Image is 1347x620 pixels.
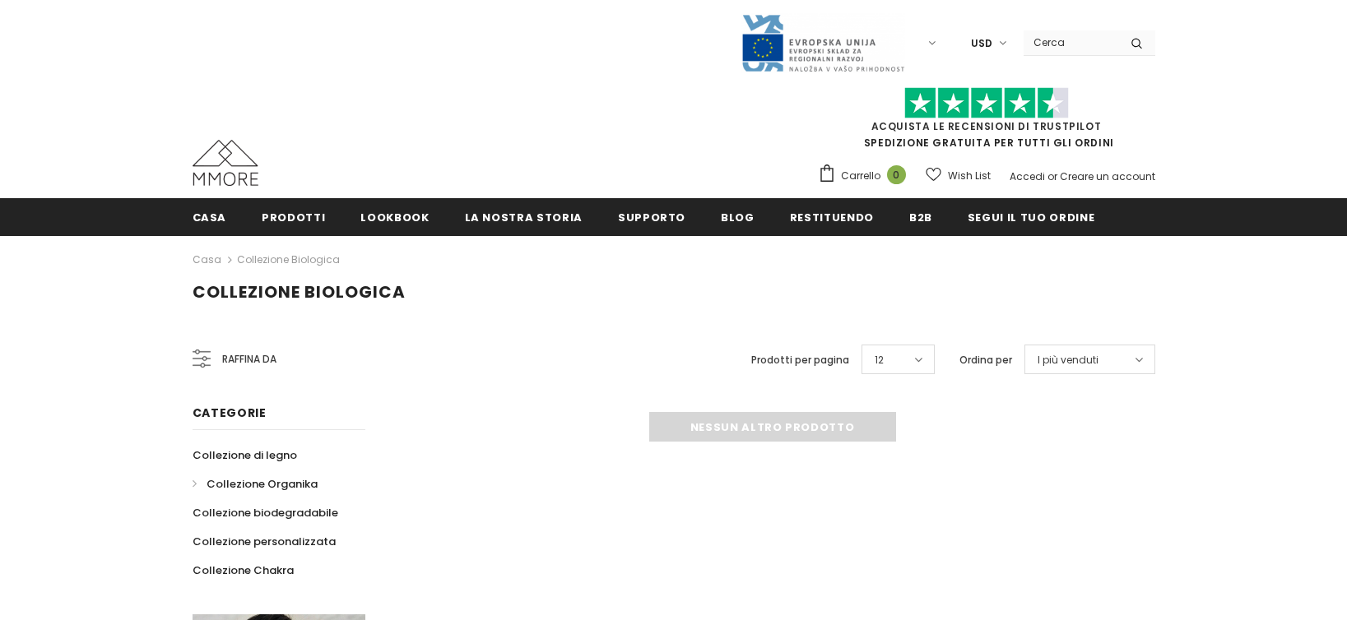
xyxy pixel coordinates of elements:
a: La nostra storia [465,198,583,235]
span: Restituendo [790,210,874,225]
a: Prodotti [262,198,325,235]
a: Blog [721,198,755,235]
a: supporto [618,198,685,235]
label: Ordina per [959,352,1012,368]
span: La nostra storia [465,210,583,225]
span: or [1047,169,1057,183]
a: Wish List [926,161,991,190]
span: Casa [193,210,227,225]
span: Carrello [841,168,880,184]
a: B2B [909,198,932,235]
span: I più venduti [1038,352,1099,368]
span: Collezione Organika [207,476,318,492]
a: Restituendo [790,198,874,235]
span: B2B [909,210,932,225]
label: Prodotti per pagina [751,352,849,368]
a: Creare un account [1060,169,1155,183]
span: 0 [887,165,906,184]
a: Collezione di legno [193,441,297,470]
span: Segui il tuo ordine [968,210,1094,225]
span: Collezione Chakra [193,562,294,578]
a: Segui il tuo ordine [968,198,1094,235]
span: supporto [618,210,685,225]
img: Casi MMORE [193,140,258,186]
a: Acquista le recensioni di TrustPilot [871,119,1102,133]
a: Collezione personalizzata [193,527,336,556]
img: Fidati di Pilot Stars [904,87,1069,119]
a: Casa [193,198,227,235]
a: Collezione biodegradabile [193,498,338,527]
span: Prodotti [262,210,325,225]
a: Collezione Chakra [193,556,294,585]
a: Accedi [1010,169,1045,183]
span: Collezione personalizzata [193,534,336,549]
img: Javni Razpis [741,13,905,73]
span: SPEDIZIONE GRATUITA PER TUTTI GLI ORDINI [818,95,1155,150]
span: Collezione biodegradabile [193,505,338,521]
span: 12 [875,352,884,368]
span: USD [971,35,992,52]
span: Categorie [193,405,267,421]
a: Carrello 0 [818,164,914,188]
span: Collezione biologica [193,280,406,303]
a: Collezione biologica [237,252,340,266]
span: Wish List [948,168,991,184]
a: Lookbook [360,198,429,235]
span: Raffina da [222,350,276,368]
a: Javni Razpis [741,35,905,49]
span: Collezione di legno [193,447,297,463]
input: Search Site [1024,30,1118,54]
span: Blog [721,210,755,225]
a: Collezione Organika [193,470,318,498]
a: Casa [193,250,221,270]
span: Lookbook [360,210,429,225]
